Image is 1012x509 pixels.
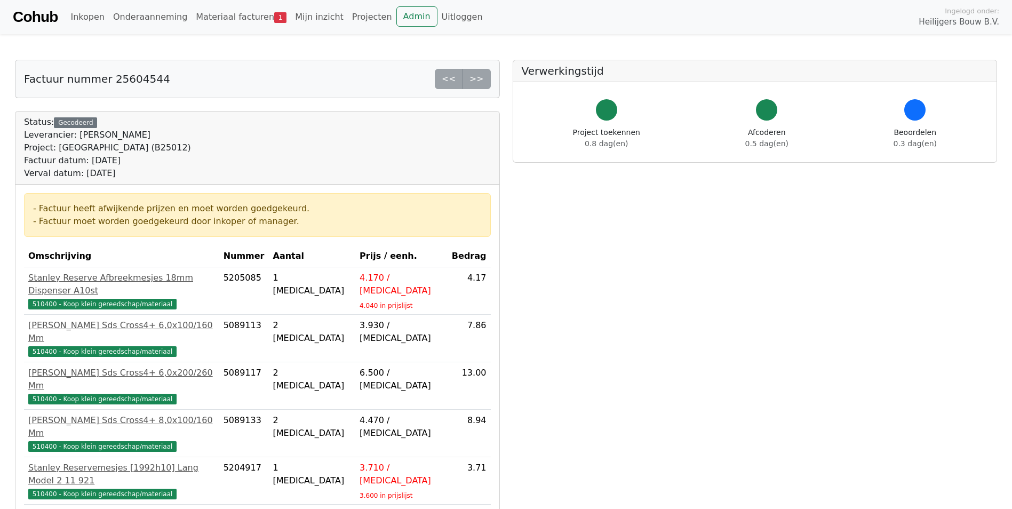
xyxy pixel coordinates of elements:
div: - Factuur moet worden goedgekeurd door inkoper of manager. [33,215,482,228]
div: 4.470 / [MEDICAL_DATA] [360,414,443,440]
span: 0.3 dag(en) [894,139,937,148]
a: Inkopen [66,6,108,28]
div: 1 [MEDICAL_DATA] [273,272,352,297]
td: 7.86 [448,315,491,362]
a: Onderaanneming [109,6,192,28]
div: Verval datum: [DATE] [24,167,191,180]
td: 13.00 [448,362,491,410]
td: 5089133 [219,410,269,457]
a: Cohub [13,4,58,30]
span: 510400 - Koop klein gereedschap/materiaal [28,394,177,404]
div: Stanley Reserve Afbreekmesjes 18mm Dispenser A10st [28,272,215,297]
div: Status: [24,116,191,180]
a: Projecten [348,6,396,28]
div: 2 [MEDICAL_DATA] [273,319,352,345]
div: 3.930 / [MEDICAL_DATA] [360,319,443,345]
td: 8.94 [448,410,491,457]
div: 3.710 / [MEDICAL_DATA] [360,462,443,487]
span: Ingelogd onder: [945,6,999,16]
sub: 3.600 in prijslijst [360,492,412,499]
span: 0.5 dag(en) [745,139,788,148]
div: Gecodeerd [54,117,97,128]
span: 510400 - Koop klein gereedschap/materiaal [28,346,177,357]
div: 2 [MEDICAL_DATA] [273,367,352,392]
div: Project: [GEOGRAPHIC_DATA] (B25012) [24,141,191,154]
a: Mijn inzicht [291,6,348,28]
div: [PERSON_NAME] Sds Cross4+ 6,0x100/160 Mm [28,319,215,345]
div: Factuur datum: [DATE] [24,154,191,167]
a: Materiaal facturen1 [192,6,291,28]
div: 2 [MEDICAL_DATA] [273,414,352,440]
th: Prijs / eenh. [355,245,448,267]
h5: Verwerkingstijd [522,65,989,77]
div: Stanley Reservemesjes [1992h10] Lang Model 2 11 921 [28,462,215,487]
div: [PERSON_NAME] Sds Cross4+ 6,0x200/260 Mm [28,367,215,392]
td: 5205085 [219,267,269,315]
th: Aantal [269,245,356,267]
span: 0.8 dag(en) [585,139,628,148]
span: 510400 - Koop klein gereedschap/materiaal [28,441,177,452]
sub: 4.040 in prijslijst [360,302,412,309]
a: Stanley Reserve Afbreekmesjes 18mm Dispenser A10st510400 - Koop klein gereedschap/materiaal [28,272,215,310]
h5: Factuur nummer 25604544 [24,73,170,85]
a: [PERSON_NAME] Sds Cross4+ 6,0x200/260 Mm510400 - Koop klein gereedschap/materiaal [28,367,215,405]
a: Stanley Reservemesjes [1992h10] Lang Model 2 11 921510400 - Koop klein gereedschap/materiaal [28,462,215,500]
td: 5204917 [219,457,269,505]
div: Afcoderen [745,127,788,149]
div: Leverancier: [PERSON_NAME] [24,129,191,141]
span: 510400 - Koop klein gereedschap/materiaal [28,489,177,499]
span: Heilijgers Bouw B.V. [919,16,999,28]
span: 510400 - Koop klein gereedschap/materiaal [28,299,177,309]
div: Project toekennen [573,127,640,149]
a: Uitloggen [437,6,487,28]
td: 3.71 [448,457,491,505]
span: 1 [274,12,286,23]
th: Bedrag [448,245,491,267]
div: 4.170 / [MEDICAL_DATA] [360,272,443,297]
th: Omschrijving [24,245,219,267]
div: [PERSON_NAME] Sds Cross4+ 8,0x100/160 Mm [28,414,215,440]
a: Admin [396,6,437,27]
a: [PERSON_NAME] Sds Cross4+ 8,0x100/160 Mm510400 - Koop klein gereedschap/materiaal [28,414,215,452]
div: Beoordelen [894,127,937,149]
td: 5089117 [219,362,269,410]
div: 6.500 / [MEDICAL_DATA] [360,367,443,392]
div: 1 [MEDICAL_DATA] [273,462,352,487]
div: - Factuur heeft afwijkende prijzen en moet worden goedgekeurd. [33,202,482,215]
th: Nummer [219,245,269,267]
td: 4.17 [448,267,491,315]
td: 5089113 [219,315,269,362]
a: [PERSON_NAME] Sds Cross4+ 6,0x100/160 Mm510400 - Koop klein gereedschap/materiaal [28,319,215,357]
